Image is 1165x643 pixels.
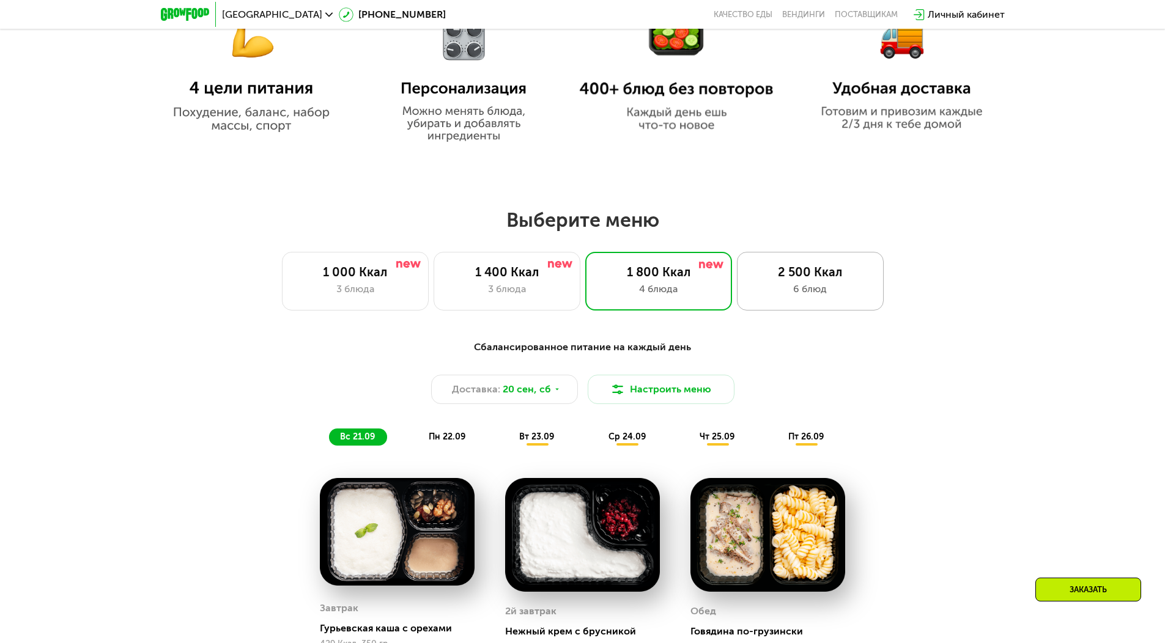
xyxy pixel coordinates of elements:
div: 6 блюд [750,282,871,296]
a: Качество еды [714,10,772,20]
div: 1 000 Ккал [295,265,416,279]
div: Гурьевская каша с орехами [320,622,484,634]
div: 4 блюда [598,282,719,296]
h2: Выберите меню [39,208,1126,232]
div: Говядина по-грузински [690,625,855,637]
div: 1 800 Ккал [598,265,719,279]
span: пт 26.09 [788,432,824,442]
div: 3 блюда [295,282,416,296]
div: Нежный крем с брусникой [505,625,670,637]
span: [GEOGRAPHIC_DATA] [222,10,322,20]
span: вт 23.09 [519,432,554,442]
div: Сбалансированное питание на каждый день [221,340,945,355]
span: чт 25.09 [700,432,734,442]
span: ср 24.09 [608,432,646,442]
span: пн 22.09 [429,432,465,442]
div: Личный кабинет [928,7,1005,22]
div: Заказать [1035,578,1141,601]
div: Завтрак [320,599,358,617]
div: поставщикам [835,10,898,20]
div: 1 400 Ккал [446,265,568,279]
div: 2й завтрак [505,602,557,620]
button: Настроить меню [588,375,734,404]
span: 20 сен, сб [503,382,551,397]
div: 2 500 Ккал [750,265,871,279]
span: вс 21.09 [340,432,375,442]
div: Обед [690,602,716,620]
span: Доставка: [452,382,500,397]
a: Вендинги [782,10,825,20]
a: [PHONE_NUMBER] [339,7,446,22]
div: 3 блюда [446,282,568,296]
